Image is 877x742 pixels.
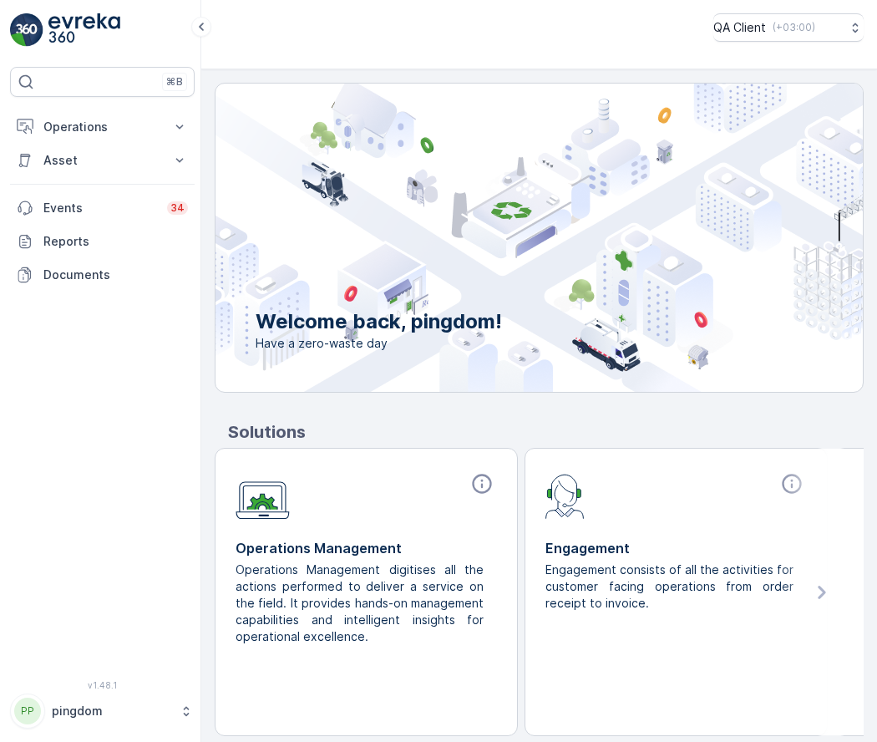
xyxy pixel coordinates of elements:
a: Events34 [10,191,195,225]
a: Documents [10,258,195,292]
p: Engagement [545,538,807,558]
p: 34 [170,201,185,215]
button: QA Client(+03:00) [713,13,864,42]
img: city illustration [140,84,863,392]
p: Operations Management digitises all the actions performed to deliver a service on the field. It p... [236,562,484,645]
p: Events [43,200,157,216]
p: Engagement consists of all the activities for customer facing operations from order receipt to in... [545,562,793,612]
img: module-icon [236,472,290,520]
p: ( +03:00 ) [773,21,815,34]
img: logo [10,13,43,47]
span: v 1.48.1 [10,680,195,690]
p: Solutions [228,419,864,445]
p: QA Client [713,19,766,36]
img: logo_light-DOdMpM7g.png [48,13,120,47]
p: ⌘B [166,75,183,89]
p: Documents [43,267,188,283]
p: pingdom [52,703,171,719]
a: Reports [10,225,195,258]
button: Operations [10,110,195,144]
p: Reports [43,233,188,250]
div: PP [14,698,41,724]
p: Operations [43,119,161,135]
button: Asset [10,144,195,177]
img: module-icon [545,472,585,519]
button: PPpingdom [10,694,195,729]
p: Asset [43,152,161,169]
span: Have a zero-waste day [256,335,502,352]
p: Welcome back, pingdom! [256,308,502,335]
p: Operations Management [236,538,497,558]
